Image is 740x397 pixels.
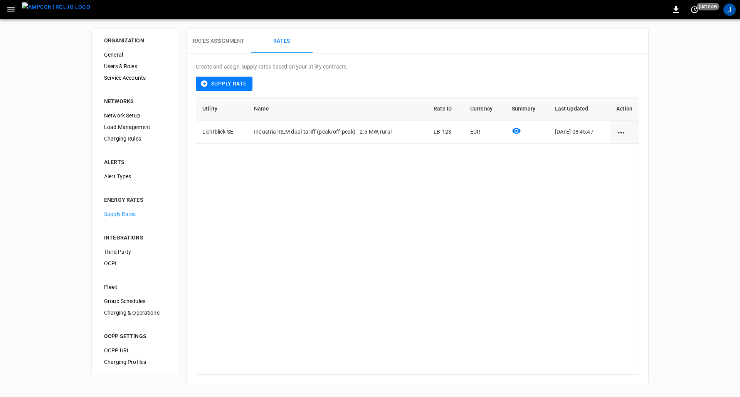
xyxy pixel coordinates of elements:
[104,210,167,218] span: Supply Rates
[506,97,549,121] th: Summary
[196,121,248,144] td: Lichtblick SE
[549,97,610,121] th: Last Updated
[104,309,167,317] span: Charging & Operations
[104,158,167,166] div: ALERTS
[104,123,167,131] span: Load Management
[98,72,173,84] div: Service Accounts
[104,347,167,355] span: OCPP URL
[98,208,173,220] div: Supply Rates
[104,112,167,120] span: Network Setup
[104,248,167,256] span: Third Party
[104,332,167,340] div: OCPP SETTINGS
[104,97,167,105] div: NETWORKS
[98,307,173,318] div: Charging & Operations
[196,77,252,91] button: Supply Rate
[248,97,427,121] th: Name
[427,121,464,144] td: LB-123
[98,258,173,269] div: OCPI
[98,295,173,307] div: Group Schedules
[98,121,173,133] div: Load Management
[104,297,167,305] span: Group Schedules
[104,62,167,70] span: Users & Roles
[248,121,427,144] td: Industrial RLM dual-tariff (peak/off-peak) - 2.5 MW, rural
[549,121,610,144] td: [DATE] 08:45:47
[104,234,167,241] div: INTEGRATIONS
[22,2,90,12] img: ampcontrol.io logo
[193,37,245,45] h6: Rates Assignment
[98,133,173,144] div: Charging Rules
[104,135,167,143] span: Charging Rules
[723,3,736,16] div: profile-icon
[104,358,167,366] span: Charging Profiles
[104,37,167,44] div: ORGANIZATION
[610,97,639,121] th: Action
[98,110,173,121] div: Network Setup
[104,283,167,291] div: Fleet
[697,3,720,10] span: just now
[104,51,167,59] span: General
[104,196,167,204] div: ENERGY RATES
[196,63,639,70] p: Create and assign supply rates based on your utility contracts.
[427,97,464,121] th: Rate ID
[104,260,167,268] span: OCPI
[196,97,248,121] th: Utility
[98,246,173,258] div: Third Party
[98,356,173,368] div: Charging Profiles
[98,49,173,60] div: General
[273,37,290,45] h6: Rates
[688,3,701,16] button: set refresh interval
[464,97,506,121] th: Currency
[98,60,173,72] div: Users & Roles
[464,121,506,144] td: EUR
[98,345,173,356] div: OCPP URL
[104,74,167,82] span: Service Accounts
[98,171,173,182] div: Alert Types
[616,128,632,136] div: action cell options
[104,173,167,181] span: Alert Types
